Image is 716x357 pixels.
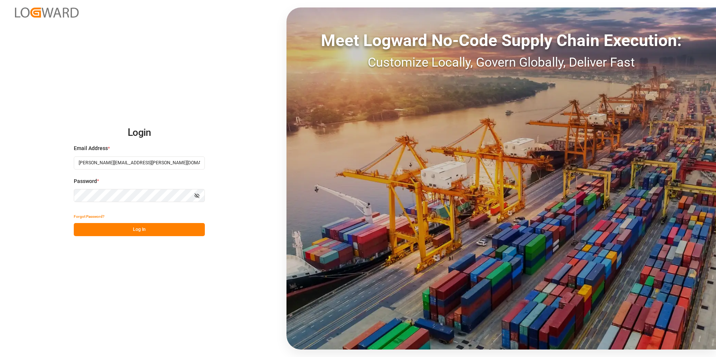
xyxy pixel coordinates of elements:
[286,28,716,53] div: Meet Logward No-Code Supply Chain Execution:
[74,223,205,236] button: Log In
[74,156,205,170] input: Enter your email
[74,144,108,152] span: Email Address
[15,7,79,18] img: Logward_new_orange.png
[74,210,104,223] button: Forgot Password?
[74,121,205,145] h2: Login
[74,177,97,185] span: Password
[286,53,716,72] div: Customize Locally, Govern Globally, Deliver Fast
